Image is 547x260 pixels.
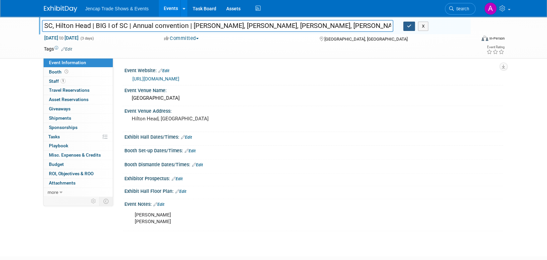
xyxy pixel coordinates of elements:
span: Shipments [49,115,71,121]
div: Booth Dismantle Dates/Times: [124,160,503,168]
a: Giveaways [44,104,113,113]
span: ROI, Objectives & ROO [49,171,93,176]
a: Booth [44,67,113,76]
a: ROI, Objectives & ROO [44,169,113,178]
span: Misc. Expenses & Credits [49,152,101,158]
a: Edit [181,135,192,140]
a: Playbook [44,141,113,150]
span: Playbook [49,143,68,148]
a: [URL][DOMAIN_NAME] [132,76,179,81]
td: Toggle Event Tabs [99,197,113,205]
div: Exhibitor Prospectus: [124,174,503,182]
div: Exhibit Hall Floor Plan: [124,186,503,195]
a: more [44,188,113,197]
a: Edit [172,177,183,181]
a: Budget [44,160,113,169]
div: In-Person [489,36,505,41]
span: 1 [61,78,66,83]
a: Tasks [44,132,113,141]
span: Staff [49,78,66,84]
div: [PERSON_NAME] [PERSON_NAME] [130,208,430,228]
span: Search [454,6,469,11]
img: ExhibitDay [44,6,77,12]
img: Format-Inperson.png [481,36,488,41]
a: Staff1 [44,77,113,86]
span: Budget [49,162,64,167]
span: Tasks [48,134,60,139]
td: Personalize Event Tab Strip [88,197,99,205]
div: Event Rating [486,46,504,49]
a: Event Information [44,58,113,67]
div: Event Venue Address: [124,106,503,114]
span: [GEOGRAPHIC_DATA], [GEOGRAPHIC_DATA] [324,37,407,42]
a: Edit [185,149,196,153]
a: Edit [192,163,203,167]
div: Event Website: [124,65,503,74]
button: X [418,22,428,31]
button: Committed [162,35,201,42]
a: Edit [175,189,186,194]
span: [DATE] [DATE] [44,35,79,41]
a: Edit [158,68,169,73]
td: Tags [44,46,72,52]
a: Edit [153,202,164,207]
span: Booth [49,69,70,74]
span: Jencap Trade Shows & Events [85,6,149,11]
span: Travel Reservations [49,87,90,93]
img: Allison Sharpe [484,2,497,15]
div: Event Venue Name: [124,85,503,94]
div: Event Notes: [124,199,503,208]
span: Asset Reservations [49,97,89,102]
div: Exhibit Hall Dates/Times: [124,132,503,141]
div: Event Format [436,35,505,45]
div: Booth Set-up Dates/Times: [124,146,503,154]
div: [GEOGRAPHIC_DATA] [129,93,498,103]
span: to [58,35,65,41]
span: Event Information [49,60,86,65]
pre: Hilton Head, [GEOGRAPHIC_DATA] [132,116,275,122]
span: (3 days) [80,36,94,41]
a: Attachments [44,179,113,188]
a: Search [445,3,475,15]
span: Attachments [49,180,76,186]
span: Giveaways [49,106,71,111]
a: Misc. Expenses & Credits [44,151,113,160]
span: Sponsorships [49,125,78,130]
a: Travel Reservations [44,86,113,95]
a: Sponsorships [44,123,113,132]
a: Edit [61,47,72,52]
span: more [48,190,58,195]
a: Shipments [44,114,113,123]
span: Booth not reserved yet [63,69,70,74]
a: Asset Reservations [44,95,113,104]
